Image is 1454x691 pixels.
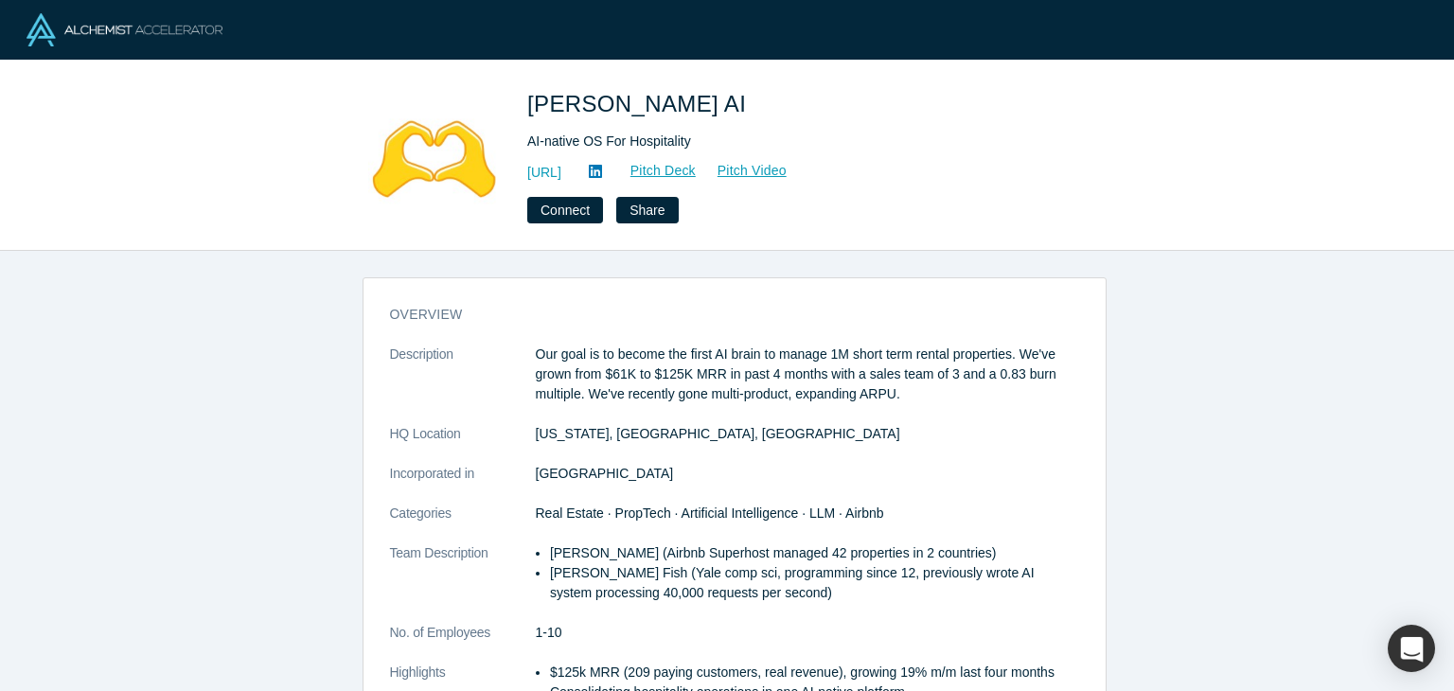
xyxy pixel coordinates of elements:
[536,424,1079,444] dd: [US_STATE], [GEOGRAPHIC_DATA], [GEOGRAPHIC_DATA]
[390,345,536,424] dt: Description
[550,563,1079,603] li: [PERSON_NAME] Fish (Yale comp sci, programming since 12, previously wrote AI system processing 40...
[610,160,697,182] a: Pitch Deck
[390,305,1053,325] h3: overview
[616,197,678,223] button: Share
[390,424,536,464] dt: HQ Location
[527,132,1057,151] div: AI-native OS For Hospitality
[536,623,1079,643] dd: 1-10
[27,13,222,46] img: Alchemist Logo
[390,543,536,623] dt: Team Description
[527,197,603,223] button: Connect
[527,163,561,183] a: [URL]
[550,663,1079,682] li: $125k MRR (209 paying customers, real revenue), growing 19% m/m last four months
[536,505,884,521] span: Real Estate · PropTech · Artificial Intelligence · LLM · Airbnb
[368,87,501,220] img: Besty AI's Logo
[390,623,536,663] dt: No. of Employees
[390,504,536,543] dt: Categories
[527,91,753,116] span: [PERSON_NAME] AI
[697,160,788,182] a: Pitch Video
[536,464,1079,484] dd: [GEOGRAPHIC_DATA]
[550,543,1079,563] li: [PERSON_NAME] (Airbnb Superhost managed 42 properties in 2 countries)
[536,345,1079,404] p: Our goal is to become the first AI brain to manage 1M short term rental properties. We've grown f...
[390,464,536,504] dt: Incorporated in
